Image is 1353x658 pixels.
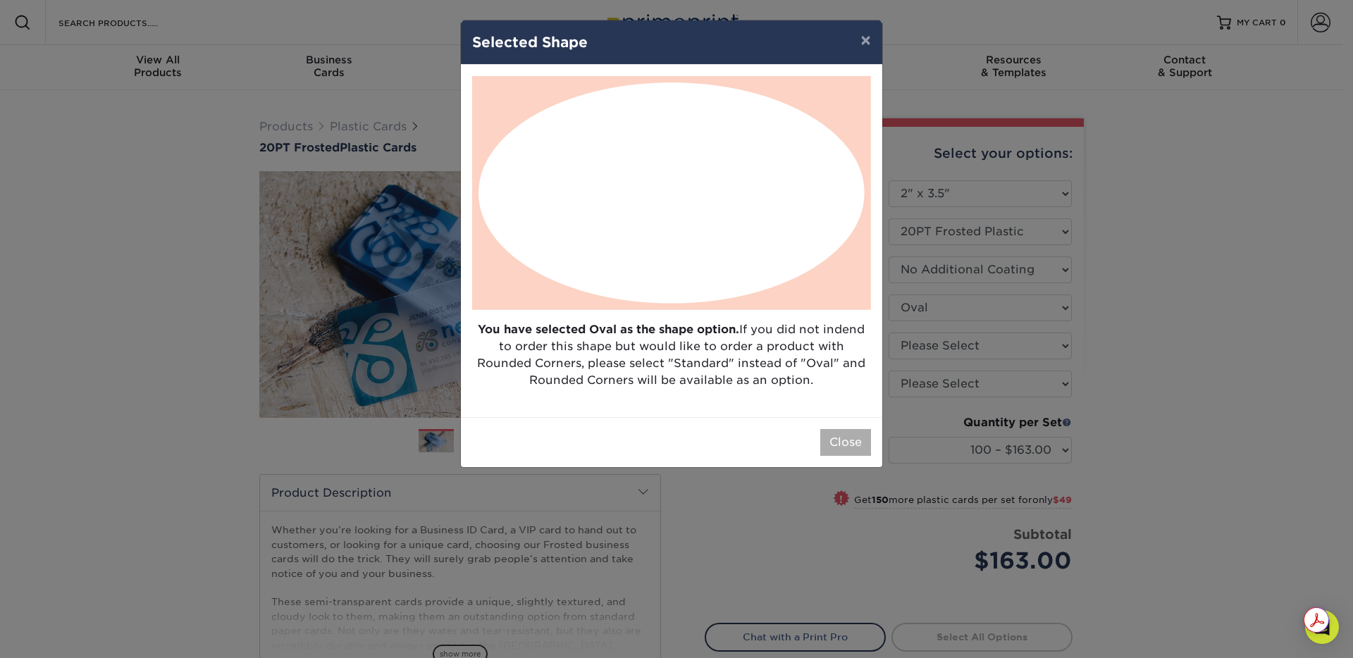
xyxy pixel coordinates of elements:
strong: You have selected Oval as the shape option. [478,323,739,336]
button: Close [820,429,871,456]
button: × [849,20,882,60]
p: If you did not indend to order this shape but would like to order a product with Rounded Corners,... [461,321,882,406]
img: Oval Shape [472,76,871,310]
h4: Selected Shape [472,32,871,53]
